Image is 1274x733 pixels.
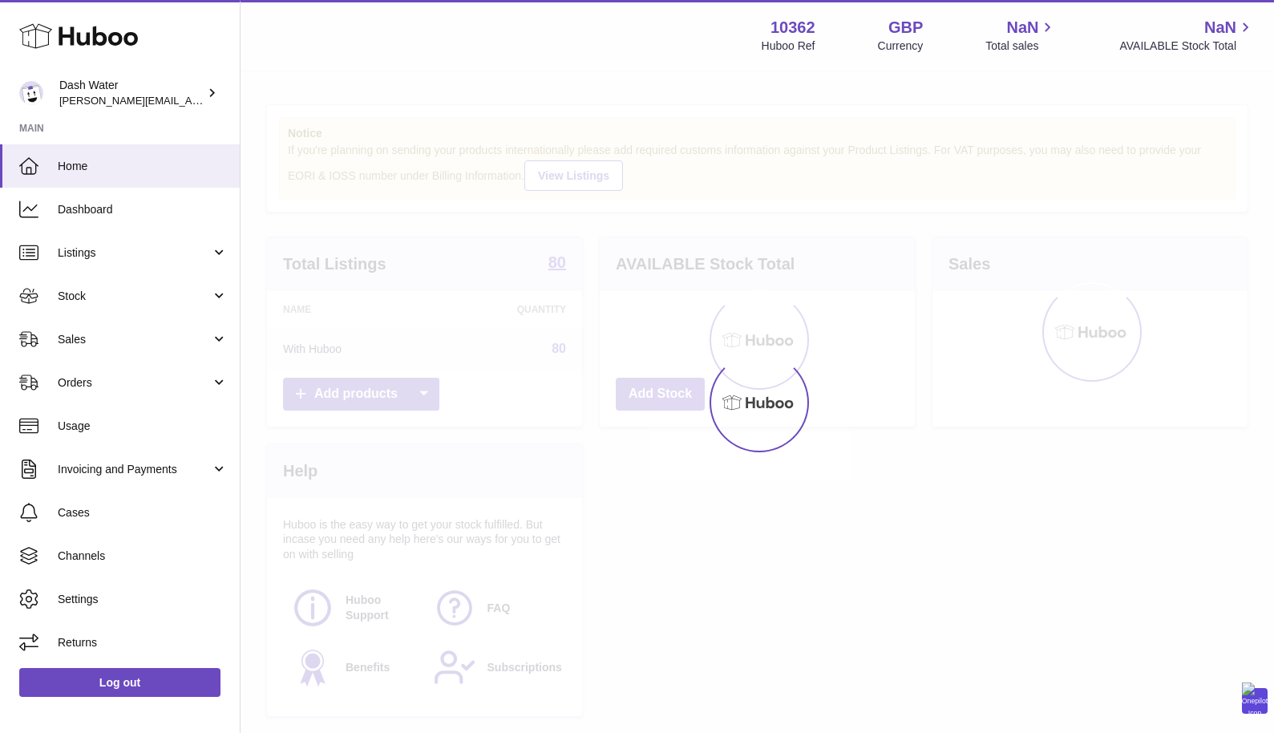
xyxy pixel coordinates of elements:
[58,202,228,217] span: Dashboard
[58,245,211,261] span: Listings
[1119,38,1255,54] span: AVAILABLE Stock Total
[58,462,211,477] span: Invoicing and Payments
[762,38,815,54] div: Huboo Ref
[58,289,211,304] span: Stock
[58,505,228,520] span: Cases
[58,375,211,391] span: Orders
[1119,17,1255,54] a: NaN AVAILABLE Stock Total
[985,17,1057,54] a: NaN Total sales
[58,332,211,347] span: Sales
[58,159,228,174] span: Home
[1006,17,1038,38] span: NaN
[770,17,815,38] strong: 10362
[878,38,924,54] div: Currency
[58,592,228,607] span: Settings
[58,549,228,564] span: Channels
[59,78,204,108] div: Dash Water
[58,635,228,650] span: Returns
[19,81,43,105] img: james@dash-water.com
[888,17,923,38] strong: GBP
[58,419,228,434] span: Usage
[985,38,1057,54] span: Total sales
[1204,17,1236,38] span: NaN
[19,668,220,697] a: Log out
[59,94,322,107] span: [PERSON_NAME][EMAIL_ADDRESS][DOMAIN_NAME]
